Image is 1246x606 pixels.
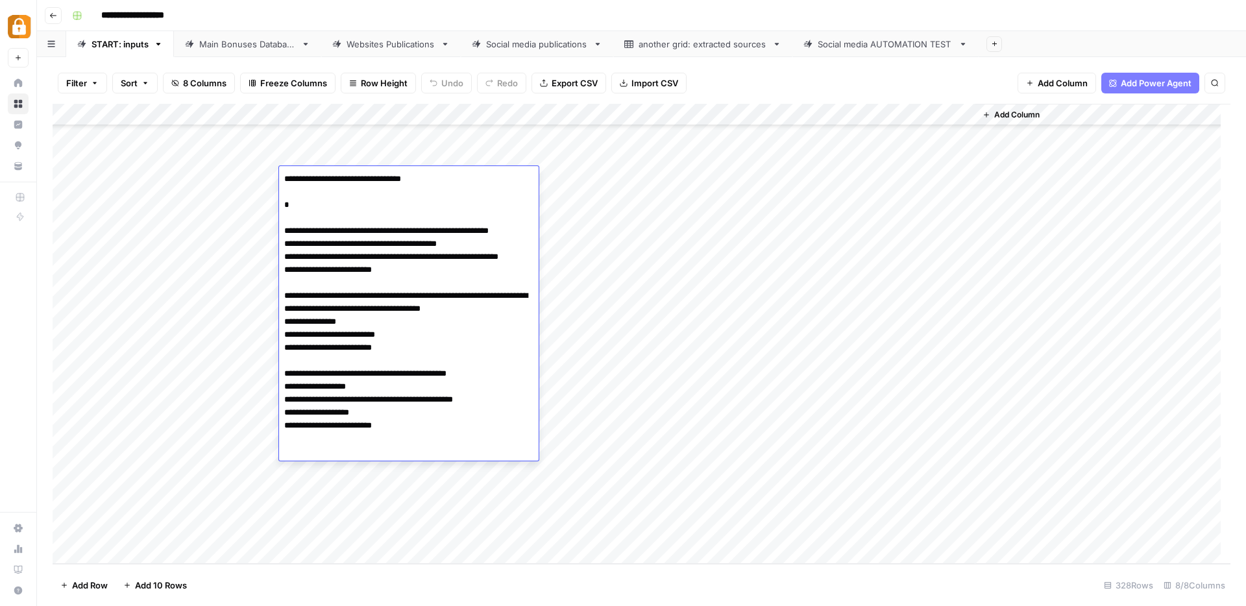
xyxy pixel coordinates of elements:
a: Websites Publications [321,31,461,57]
div: Social media AUTOMATION TEST [818,38,953,51]
span: Redo [497,77,518,90]
a: Main Bonuses Database [174,31,321,57]
a: Learning Hub [8,559,29,580]
button: Add Column [1018,73,1096,93]
button: Freeze Columns [240,73,336,93]
span: Add 10 Rows [135,579,187,592]
a: Browse [8,93,29,114]
span: Add Column [1038,77,1088,90]
button: Add Row [53,575,116,596]
a: Usage [8,539,29,559]
div: 8/8 Columns [1158,575,1230,596]
div: Main Bonuses Database [199,38,296,51]
div: Websites Publications [347,38,435,51]
div: 328 Rows [1099,575,1158,596]
a: Social media AUTOMATION TEST [792,31,979,57]
button: Export CSV [531,73,606,93]
div: another grid: extracted sources [639,38,767,51]
button: Add 10 Rows [116,575,195,596]
a: Home [8,73,29,93]
span: Sort [121,77,138,90]
div: START: inputs [92,38,149,51]
a: Insights [8,114,29,135]
a: START: inputs [66,31,174,57]
a: Social media publications [461,31,613,57]
button: Redo [477,73,526,93]
span: Add Column [994,109,1040,121]
img: Adzz Logo [8,15,31,38]
button: Help + Support [8,580,29,601]
button: Undo [421,73,472,93]
span: Filter [66,77,87,90]
span: Freeze Columns [260,77,327,90]
button: Sort [112,73,158,93]
button: Row Height [341,73,416,93]
span: Export CSV [552,77,598,90]
span: Undo [441,77,463,90]
span: Row Height [361,77,408,90]
button: Workspace: Adzz [8,10,29,43]
div: Social media publications [486,38,588,51]
a: Your Data [8,156,29,176]
button: Add Power Agent [1101,73,1199,93]
a: Opportunities [8,135,29,156]
a: another grid: extracted sources [613,31,792,57]
span: Add Row [72,579,108,592]
button: 8 Columns [163,73,235,93]
button: Add Column [977,106,1045,123]
span: Import CSV [631,77,678,90]
a: Settings [8,518,29,539]
button: Filter [58,73,107,93]
button: Import CSV [611,73,687,93]
span: 8 Columns [183,77,226,90]
span: Add Power Agent [1121,77,1191,90]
